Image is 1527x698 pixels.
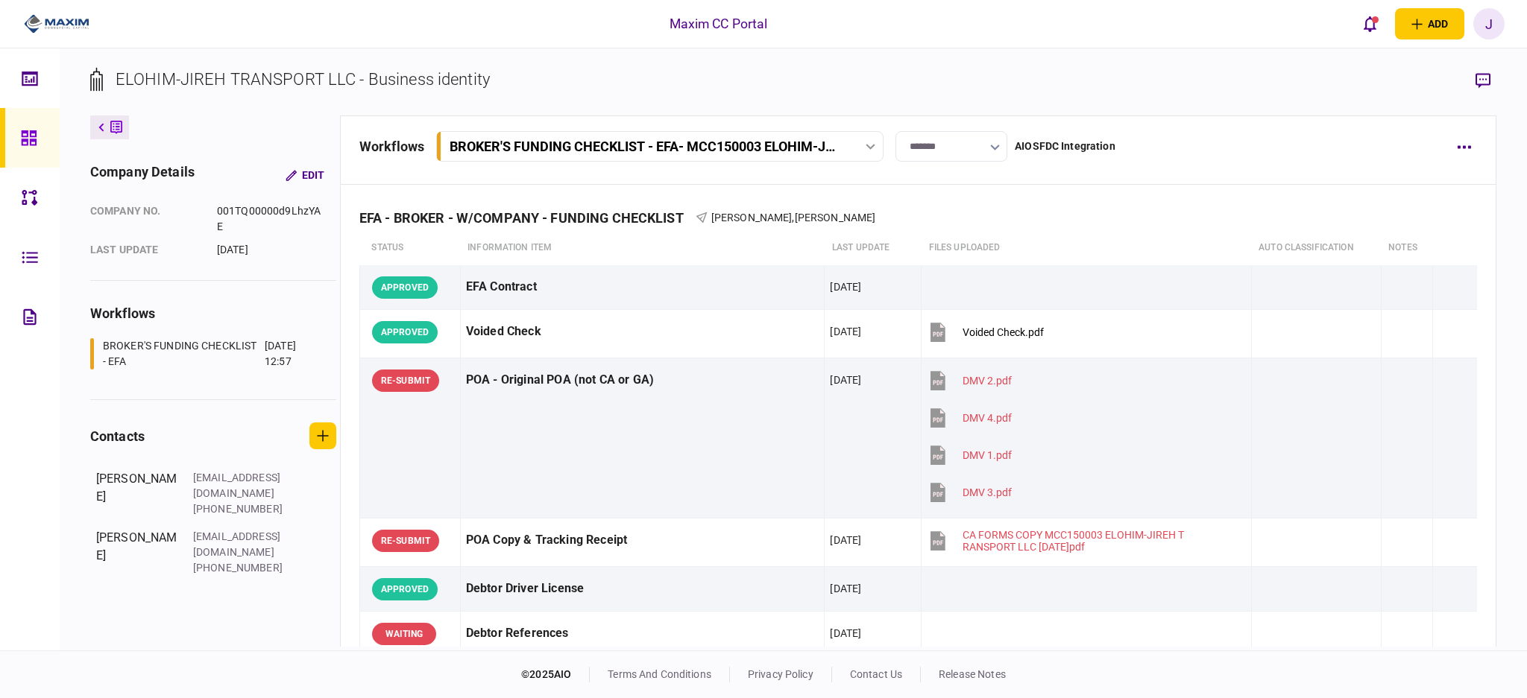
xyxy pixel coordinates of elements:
[939,668,1006,680] a: release notes
[830,279,861,294] div: [DATE]
[963,449,1012,461] div: DMV 1.pdf
[670,14,768,34] div: Maxim CC Portal
[450,139,838,154] div: BROKER'S FUNDING CHECKLIST - EFA - MCC150003 ELOHIM-JIREH TRANSPORT LLC
[466,617,819,650] div: Debtor References
[830,626,861,641] div: [DATE]
[927,364,1012,397] button: DMV 2.pdf
[116,67,490,92] div: ELOHIM-JIREH TRANSPORT LLC - Business identity
[466,524,819,557] div: POA Copy & Tracking Receipt
[466,315,819,349] div: Voided Check
[1381,231,1432,265] th: notes
[1015,139,1115,154] div: AIOSFDC Integration
[927,315,1044,349] button: Voided Check.pdf
[359,231,460,265] th: status
[1395,8,1464,39] button: open adding identity options
[372,623,436,645] div: WAITING
[927,438,1012,472] button: DMV 1.pdf
[372,276,438,299] div: APPROVED
[711,212,793,223] span: [PERSON_NAME]
[90,162,195,188] div: company details
[96,470,178,517] div: [PERSON_NAME]
[830,372,861,387] div: [DATE]
[90,303,336,323] div: workflows
[963,412,1012,424] div: DMV 4.pdf
[830,324,861,339] div: [DATE]
[830,533,861,548] div: [DATE]
[274,162,336,188] button: Edit
[825,231,922,265] th: last update
[90,426,145,446] div: contacts
[372,530,439,552] div: RE-SUBMIT
[372,578,438,600] div: APPROVED
[748,668,813,680] a: privacy policy
[193,560,290,576] div: [PHONE_NUMBER]
[963,375,1012,387] div: DMV 2.pdf
[24,13,90,35] img: client company logo
[217,242,325,258] div: [DATE]
[193,470,290,501] div: [EMAIL_ADDRESS][DOMAIN_NAME]
[850,668,902,680] a: contact us
[466,364,819,397] div: POA - Original POA (not CA or GA)
[963,326,1044,338] div: Voided Check.pdf
[103,338,261,369] div: BROKER'S FUNDING CHECKLIST - EFA
[90,338,318,369] a: BROKER'S FUNDING CHECKLIST - EFA[DATE] 12:57
[96,529,178,576] div: [PERSON_NAME]
[795,212,876,223] span: [PERSON_NAME]
[1251,231,1381,265] th: auto classification
[90,242,202,258] div: last update
[792,212,794,223] span: ,
[372,321,438,343] div: APPROVED
[963,486,1012,498] div: DMV 3.pdf
[372,369,439,392] div: RE-SUBMIT
[193,501,290,517] div: [PHONE_NUMBER]
[1355,8,1386,39] button: open notifications list
[927,401,1012,434] button: DMV 4.pdf
[460,231,825,265] th: Information item
[466,572,819,606] div: Debtor Driver License
[963,529,1188,553] div: CA FORMS COPY MCC150003 ELOHIM-JIREH TRANSPORT LLC 2025.08.15.pdf
[436,131,884,162] button: BROKER'S FUNDING CHECKLIST - EFA- MCC150003 ELOHIM-JIREH TRANSPORT LLC
[359,136,424,156] div: workflows
[608,668,711,680] a: terms and conditions
[1473,8,1505,39] button: J
[927,524,1188,557] button: CA FORMS COPY MCC150003 ELOHIM-JIREH TRANSPORT LLC 2025.08.15.pdf
[193,529,290,560] div: [EMAIL_ADDRESS][DOMAIN_NAME]
[927,475,1012,509] button: DMV 3.pdf
[830,581,861,596] div: [DATE]
[521,667,590,682] div: © 2025 AIO
[466,270,819,304] div: EFA Contract
[265,338,318,369] div: [DATE] 12:57
[359,210,696,226] div: EFA - BROKER - W/COMPANY - FUNDING CHECKLIST
[922,231,1252,265] th: Files uploaded
[90,203,202,235] div: company no.
[217,203,325,235] div: 001TQ00000d9LhzYAE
